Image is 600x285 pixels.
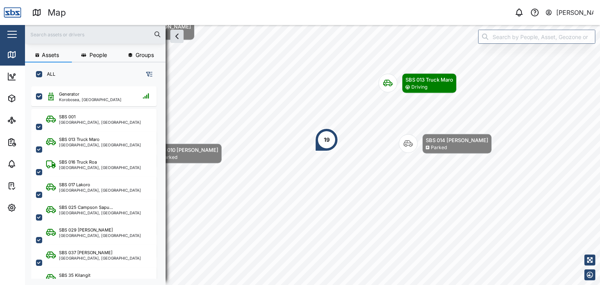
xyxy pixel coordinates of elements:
div: [GEOGRAPHIC_DATA], [GEOGRAPHIC_DATA] [59,233,141,237]
span: Assets [42,52,59,58]
div: [GEOGRAPHIC_DATA], [GEOGRAPHIC_DATA] [59,188,141,192]
div: Map marker [315,128,338,151]
div: Parked [161,154,177,161]
div: Sites [20,116,39,125]
label: ALL [42,71,55,77]
div: SBS 037 [PERSON_NAME] [59,249,112,256]
div: SBS 35 Kilangit [59,272,91,279]
div: Map marker [129,144,222,164]
div: [GEOGRAPHIC_DATA], [GEOGRAPHIC_DATA] [59,256,141,260]
div: Dashboard [20,72,55,81]
div: Reports [20,138,47,146]
canvas: Map [25,25,600,285]
div: Alarms [20,160,45,168]
div: Map [48,6,66,20]
div: Generator [59,91,79,98]
div: Map marker [379,73,457,93]
div: SBS 025 Campson Sapu... [59,204,113,211]
div: Settings [20,203,48,212]
div: SBS 029 [PERSON_NAME] [59,227,113,233]
div: Parked [431,144,447,151]
input: Search by People, Asset, Geozone or Place [478,30,595,44]
div: Korobosea, [GEOGRAPHIC_DATA] [59,98,121,102]
button: [PERSON_NAME] [545,7,594,18]
span: People [89,52,107,58]
div: [GEOGRAPHIC_DATA], [GEOGRAPHIC_DATA] [59,166,141,169]
div: SBS 010 [PERSON_NAME] [156,146,218,154]
span: Groups [136,52,154,58]
div: [GEOGRAPHIC_DATA], [GEOGRAPHIC_DATA] [59,143,141,147]
div: Tasks [20,182,42,190]
div: Driving [411,84,427,91]
div: Map [20,50,38,59]
div: SBS 013 Truck Maro [59,136,100,143]
div: SBS 016 Truck Roa [59,159,97,166]
div: SBS 013 Truck Maro [405,76,453,84]
div: [GEOGRAPHIC_DATA], [GEOGRAPHIC_DATA] [59,120,141,124]
div: grid [31,84,165,279]
div: SBS 017 Lakoro [59,182,90,188]
div: Map marker [399,134,492,154]
div: SBS 014 [PERSON_NAME] [426,136,488,144]
div: 19 [324,135,330,144]
div: [PERSON_NAME] [556,8,594,18]
input: Search assets or drivers [30,28,161,40]
div: Assets [20,94,45,103]
div: SBS 001 [59,114,75,120]
div: [GEOGRAPHIC_DATA], [GEOGRAPHIC_DATA] [59,211,141,215]
img: Main Logo [4,4,21,21]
